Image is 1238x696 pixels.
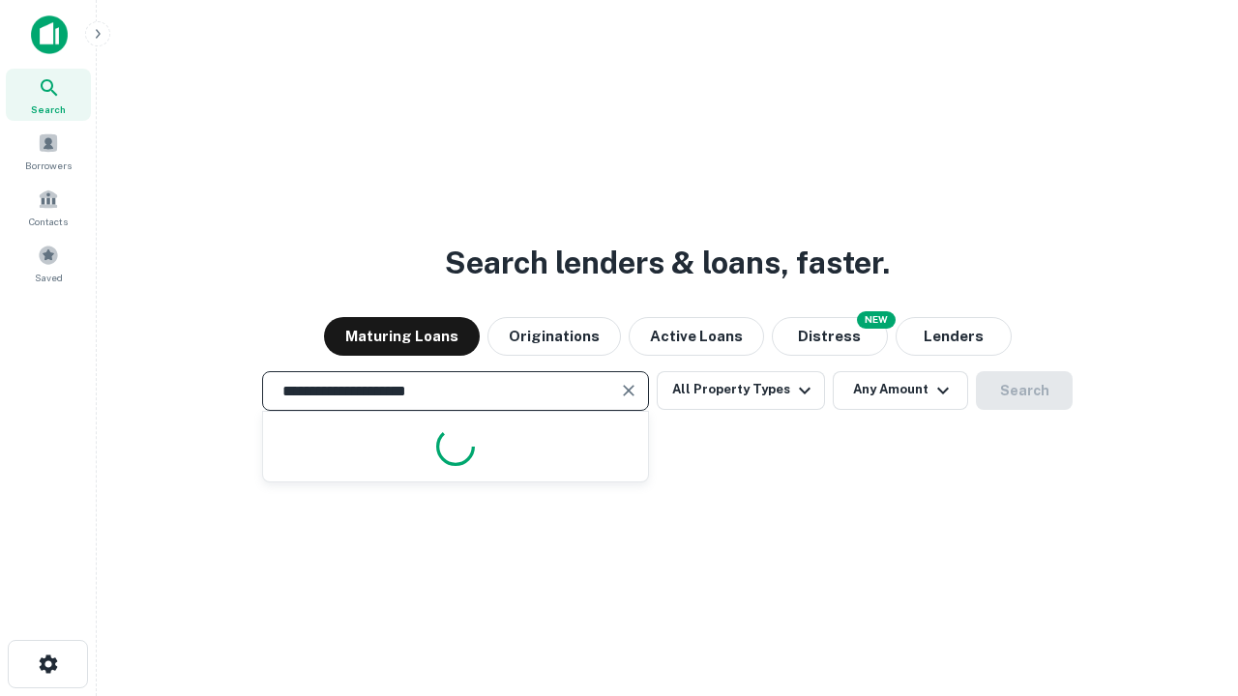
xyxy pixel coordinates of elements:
a: Contacts [6,181,91,233]
button: Active Loans [629,317,764,356]
span: Contacts [29,214,68,229]
a: Search [6,69,91,121]
a: Saved [6,237,91,289]
button: Originations [487,317,621,356]
span: Borrowers [25,158,72,173]
button: Lenders [896,317,1012,356]
button: Maturing Loans [324,317,480,356]
span: Saved [35,270,63,285]
button: All Property Types [657,371,825,410]
iframe: Chat Widget [1141,541,1238,634]
button: Any Amount [833,371,968,410]
h3: Search lenders & loans, faster. [445,240,890,286]
span: Search [31,101,66,117]
img: capitalize-icon.png [31,15,68,54]
button: Clear [615,377,642,404]
button: Search distressed loans with lien and other non-mortgage details. [772,317,888,356]
a: Borrowers [6,125,91,177]
div: NEW [857,311,896,329]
